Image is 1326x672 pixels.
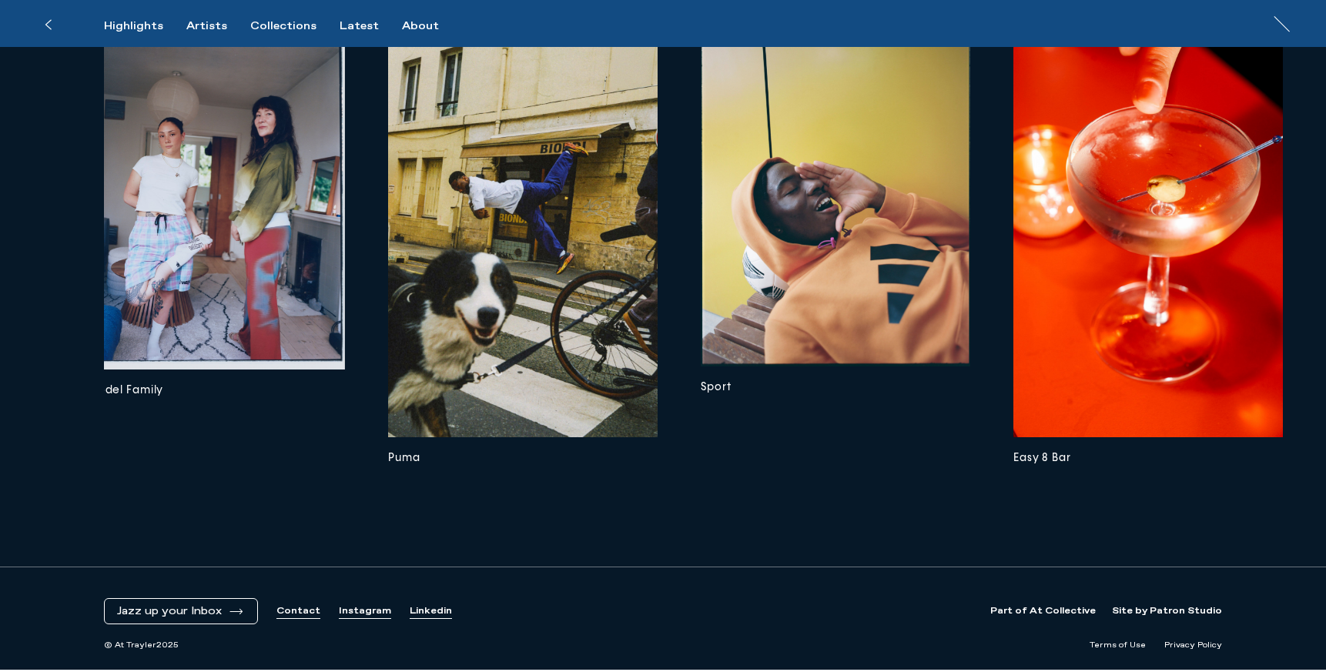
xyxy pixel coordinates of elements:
[410,605,452,618] a: Linkedin
[117,605,222,618] span: Jazz up your Inbox
[250,19,340,33] button: Collections
[402,19,462,33] button: About
[1013,33,1283,466] a: Easy 8 Bar
[250,19,316,33] div: Collections
[186,19,250,33] button: Artists
[402,19,439,33] div: About
[701,33,970,466] a: Sport
[75,33,345,466] a: A Model Family
[75,382,345,399] h3: A Model Family
[339,605,391,618] a: Instagram
[990,605,1096,618] a: Part of At Collective
[340,19,379,33] div: Latest
[104,640,179,651] span: © At Trayler 2025
[186,19,227,33] div: Artists
[1090,640,1146,651] a: Terms of Use
[276,605,320,618] a: Contact
[388,450,658,466] h3: Puma
[388,33,658,466] a: Puma
[104,19,186,33] button: Highlights
[1112,605,1222,618] a: Site by Patron Studio
[1013,450,1283,466] h3: Easy 8 Bar
[104,19,163,33] div: Highlights
[117,605,245,618] button: Jazz up your Inbox
[1164,640,1222,651] a: Privacy Policy
[340,19,402,33] button: Latest
[701,379,970,396] h3: Sport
